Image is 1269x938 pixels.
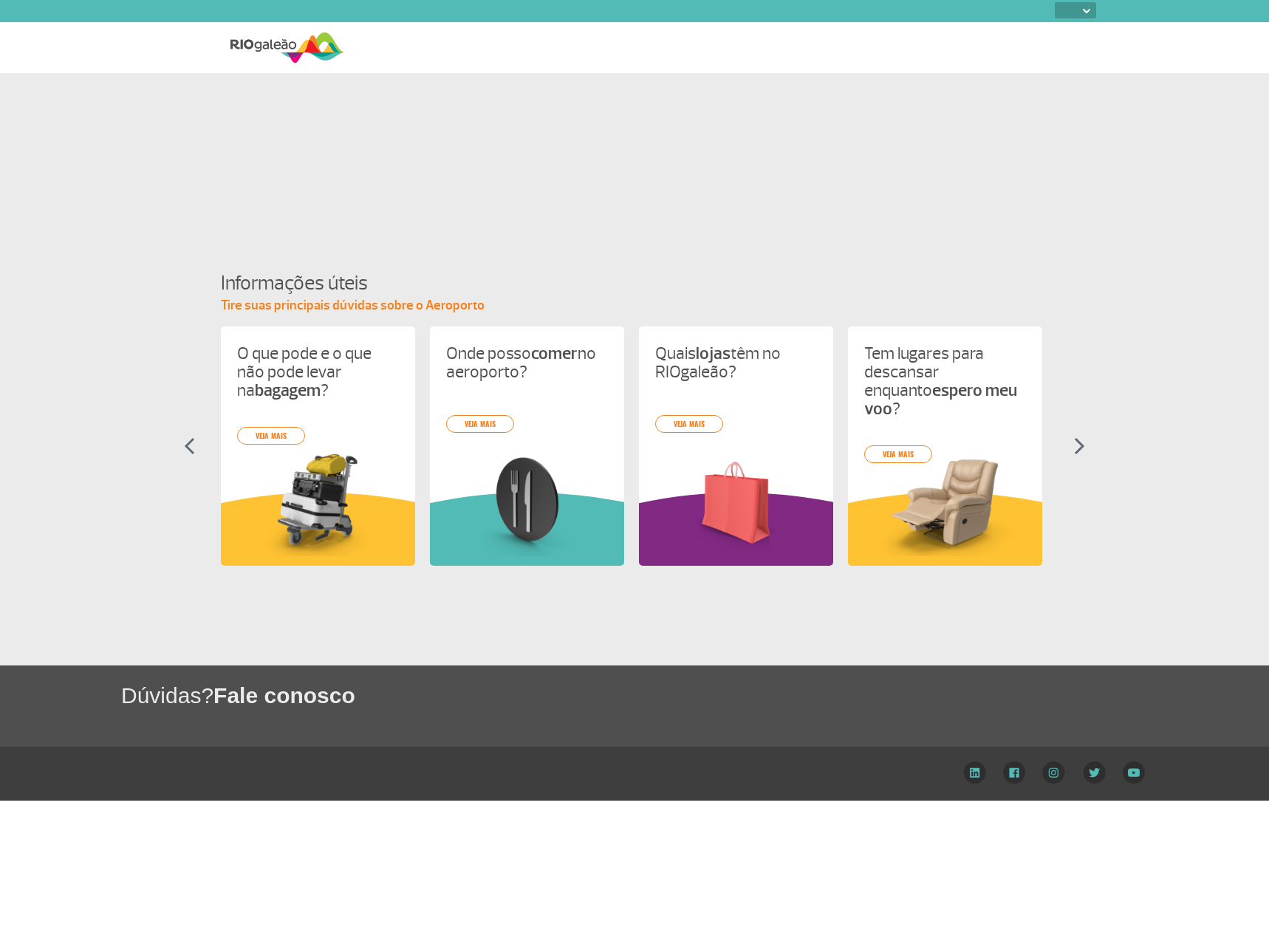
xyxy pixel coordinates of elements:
[864,451,1026,556] img: card%20informa%C3%A7%C3%B5es%204.png
[1123,761,1145,784] img: YouTube
[1003,761,1025,784] img: Facebook
[1042,761,1065,784] img: Instagram
[655,344,817,381] p: Quais têm no RIOgaleão?
[696,343,731,364] strong: lojas
[864,344,1026,418] p: Tem lugares para descansar enquanto ?
[221,297,1048,315] p: Tire suas principais dúvidas sobre o Aeroporto
[1074,437,1085,455] img: seta-direita
[446,415,514,433] a: veja mais
[864,380,1017,420] strong: espero meu voo
[237,344,399,400] p: O que pode e o que não pode levar na ?
[430,493,624,566] img: verdeInformacoesUteis.svg
[255,380,321,401] strong: bagagem
[639,493,833,566] img: roxoInformacoesUteis.svg
[213,683,355,708] span: Fale conosco
[864,445,932,463] a: veja mais
[446,451,608,556] img: card%20informa%C3%A7%C3%B5es%208.png
[963,761,986,784] img: LinkedIn
[848,493,1042,566] img: amareloInformacoesUteis.svg
[655,415,723,433] a: veja mais
[237,427,305,445] a: veja mais
[237,451,399,556] img: card%20informa%C3%A7%C3%B5es%201.png
[221,270,1048,297] h4: Informações úteis
[184,437,195,455] img: seta-esquerda
[221,493,415,566] img: amareloInformacoesUteis.svg
[1083,761,1106,784] img: Twitter
[446,344,608,381] p: Onde posso no aeroporto?
[655,451,817,556] img: card%20informa%C3%A7%C3%B5es%206.png
[121,680,1269,711] h1: Dúvidas?
[531,343,578,364] strong: comer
